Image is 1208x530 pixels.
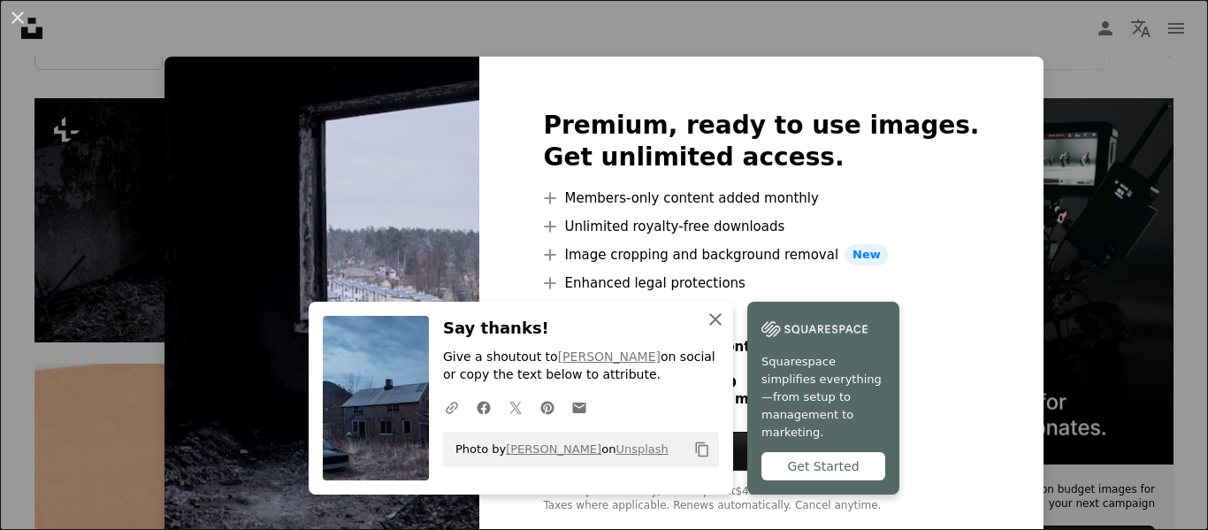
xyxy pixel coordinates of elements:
a: Share on Pinterest [531,389,563,425]
p: Give a shoutout to on social or copy the text below to attribute. [443,349,719,384]
a: Share over email [563,389,595,425]
li: Unlimited royalty-free downloads [543,216,979,237]
span: Squarespace simplifies everything—from setup to management to marketing. [761,353,885,442]
a: Squarespace simplifies everything—from setup to management to marketing.Get Started [747,302,899,495]
img: file-1747939142011-51e5cc87e3c9 [761,316,868,342]
div: Get Started [761,452,885,480]
a: Share on Twitter [500,389,531,425]
h3: Say thanks! [443,316,719,342]
span: New [845,244,888,265]
button: Copy to clipboard [687,434,717,465]
a: [PERSON_NAME] [558,349,661,364]
li: Enhanced legal protections [543,273,979,294]
li: Image cropping and background removal [543,244,979,265]
a: Unsplash [615,442,668,456]
div: * When paid annually, billed upfront $48 Taxes where applicable. Renews automatically. Cancel any... [543,485,979,513]
span: Photo by on [447,435,669,464]
h2: Premium, ready to use images. Get unlimited access. [543,110,979,173]
a: Share on Facebook [468,389,500,425]
a: [PERSON_NAME] [506,442,601,456]
li: Members-only content added monthly [543,188,979,209]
